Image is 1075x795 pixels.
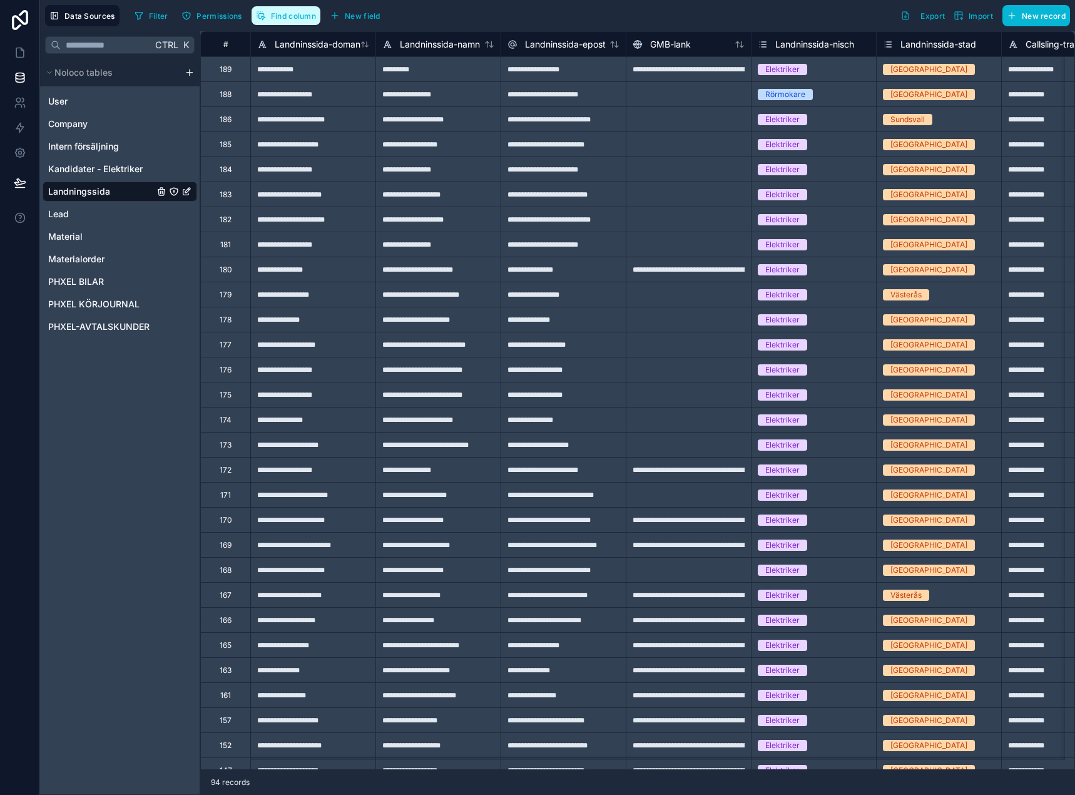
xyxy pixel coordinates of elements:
[890,715,967,726] div: [GEOGRAPHIC_DATA]
[765,464,800,476] div: Elektriker
[765,540,800,551] div: Elektriker
[890,114,925,125] div: Sundsvall
[890,765,967,776] div: [GEOGRAPHIC_DATA]
[765,364,800,376] div: Elektriker
[220,490,231,500] div: 171
[220,690,231,700] div: 161
[765,765,800,776] div: Elektriker
[220,766,232,776] div: 147
[765,615,800,626] div: Elektriker
[949,5,997,26] button: Import
[900,38,976,51] span: Landninssida-stad
[220,315,232,325] div: 178
[890,640,967,651] div: [GEOGRAPHIC_DATA]
[220,240,231,250] div: 181
[525,38,606,51] span: Landninssida-epost
[650,38,691,51] span: GMB-lank
[220,115,232,125] div: 186
[896,5,949,26] button: Export
[220,665,232,675] div: 163
[1022,11,1066,21] span: New record
[177,6,246,25] button: Permissions
[765,164,800,175] div: Elektriker
[220,365,232,375] div: 176
[765,590,800,601] div: Elektriker
[210,39,241,49] div: #
[220,590,232,600] div: 167
[890,414,967,426] div: [GEOGRAPHIC_DATA]
[890,615,967,626] div: [GEOGRAPHIC_DATA]
[969,11,993,21] span: Import
[211,777,250,787] span: 94 records
[220,440,232,450] div: 173
[890,239,967,250] div: [GEOGRAPHIC_DATA]
[765,89,805,100] div: Rörmokare
[765,289,800,300] div: Elektriker
[220,515,232,525] div: 170
[765,490,800,501] div: Elektriker
[400,38,480,51] span: Landninssida-namn
[890,590,922,601] div: Västerås
[890,464,967,476] div: [GEOGRAPHIC_DATA]
[890,289,922,300] div: Västerås
[765,314,800,326] div: Elektriker
[765,690,800,701] div: Elektriker
[890,64,967,75] div: [GEOGRAPHIC_DATA]
[765,214,800,225] div: Elektriker
[765,439,800,451] div: Elektriker
[765,189,800,200] div: Elektriker
[181,41,190,49] span: K
[220,465,232,475] div: 172
[220,615,232,625] div: 166
[220,390,232,400] div: 175
[220,165,232,175] div: 184
[890,89,967,100] div: [GEOGRAPHIC_DATA]
[45,5,120,26] button: Data Sources
[220,540,232,550] div: 169
[275,38,360,51] span: Landninssida-doman
[765,339,800,351] div: Elektriker
[220,265,232,275] div: 180
[64,11,115,21] span: Data Sources
[765,715,800,726] div: Elektriker
[220,290,232,300] div: 179
[154,37,180,53] span: Ctrl
[997,5,1070,26] a: New record
[220,64,232,74] div: 189
[890,740,967,751] div: [GEOGRAPHIC_DATA]
[890,540,967,551] div: [GEOGRAPHIC_DATA]
[890,164,967,175] div: [GEOGRAPHIC_DATA]
[890,515,967,526] div: [GEOGRAPHIC_DATA]
[220,565,232,575] div: 168
[765,264,800,275] div: Elektriker
[765,640,800,651] div: Elektriker
[765,665,800,676] div: Elektriker
[130,6,173,25] button: Filter
[177,6,251,25] a: Permissions
[765,139,800,150] div: Elektriker
[890,565,967,576] div: [GEOGRAPHIC_DATA]
[149,11,168,21] span: Filter
[890,264,967,275] div: [GEOGRAPHIC_DATA]
[220,340,232,350] div: 177
[765,239,800,250] div: Elektriker
[271,11,316,21] span: Find column
[765,389,800,401] div: Elektriker
[220,741,232,751] div: 152
[252,6,320,25] button: Find column
[890,490,967,501] div: [GEOGRAPHIC_DATA]
[220,140,232,150] div: 185
[345,11,380,21] span: New field
[890,389,967,401] div: [GEOGRAPHIC_DATA]
[765,740,800,751] div: Elektriker
[890,314,967,326] div: [GEOGRAPHIC_DATA]
[325,6,385,25] button: New field
[890,189,967,200] div: [GEOGRAPHIC_DATA]
[765,64,800,75] div: Elektriker
[220,90,232,100] div: 188
[890,439,967,451] div: [GEOGRAPHIC_DATA]
[1002,5,1070,26] button: New record
[765,414,800,426] div: Elektriker
[220,415,232,425] div: 174
[890,214,967,225] div: [GEOGRAPHIC_DATA]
